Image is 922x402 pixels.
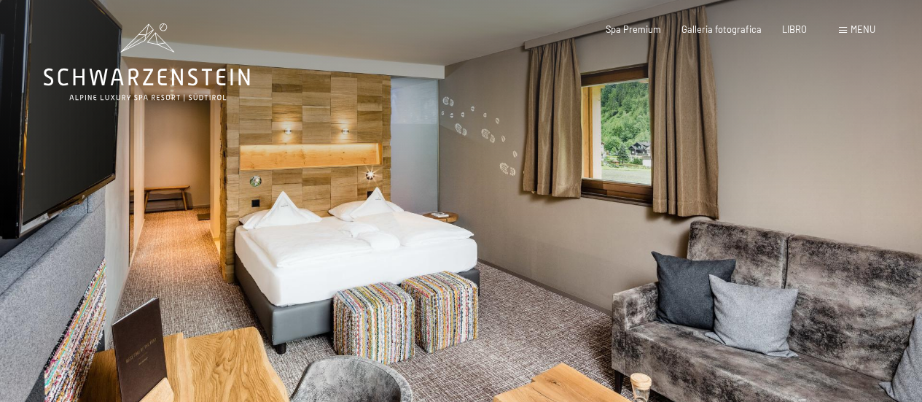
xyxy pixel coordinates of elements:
[851,23,875,35] font: menu
[782,23,807,35] a: LIBRO
[606,23,661,35] a: Spa Premium
[681,23,762,35] a: Galleria fotografica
